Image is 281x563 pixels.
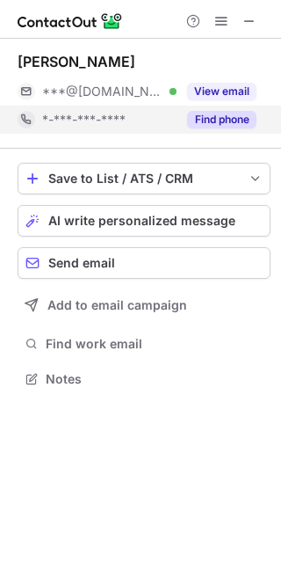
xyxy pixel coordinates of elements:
[18,11,123,32] img: ContactOut v5.3.10
[42,84,163,99] span: ***@[DOMAIN_NAME]
[46,336,263,352] span: Find work email
[48,214,235,228] span: AI write personalized message
[18,247,270,279] button: Send email
[187,111,256,128] button: Reveal Button
[47,298,187,312] span: Add to email campaign
[18,289,270,321] button: Add to email campaign
[18,367,270,391] button: Notes
[48,172,240,186] div: Save to List / ATS / CRM
[46,371,263,387] span: Notes
[18,205,270,237] button: AI write personalized message
[18,332,270,356] button: Find work email
[18,53,135,70] div: [PERSON_NAME]
[187,83,256,100] button: Reveal Button
[18,163,270,194] button: save-profile-one-click
[48,256,115,270] span: Send email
